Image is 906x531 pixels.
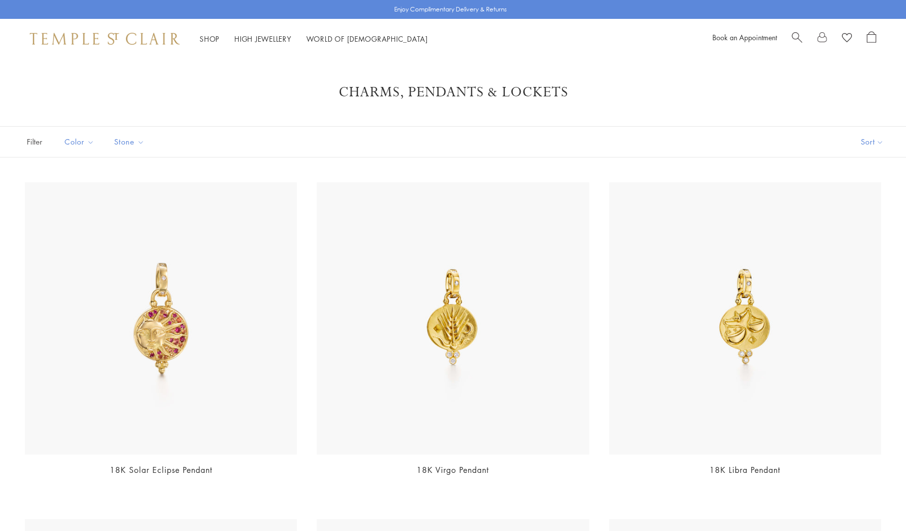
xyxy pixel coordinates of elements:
[317,182,589,455] img: 18K Virgo Pendant
[417,464,489,475] a: 18K Virgo Pendant
[712,32,777,42] a: Book an Appointment
[109,136,152,148] span: Stone
[200,34,219,44] a: ShopShop
[60,136,102,148] span: Color
[394,4,507,14] p: Enjoy Complimentary Delivery & Returns
[709,464,780,475] a: 18K Libra Pendant
[842,31,852,46] a: View Wishlist
[107,131,152,153] button: Stone
[57,131,102,153] button: Color
[200,33,428,45] nav: Main navigation
[792,31,802,46] a: Search
[306,34,428,44] a: World of [DEMOGRAPHIC_DATA]World of [DEMOGRAPHIC_DATA]
[609,182,881,455] img: 18K Libra Pendant
[867,31,876,46] a: Open Shopping Bag
[110,464,212,475] a: 18K Solar Eclipse Pendant
[838,127,906,157] button: Show sort by
[30,33,180,45] img: Temple St. Clair
[25,182,297,455] img: 18K Solar Eclipse Pendant
[234,34,291,44] a: High JewelleryHigh Jewellery
[40,83,866,101] h1: Charms, Pendants & Lockets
